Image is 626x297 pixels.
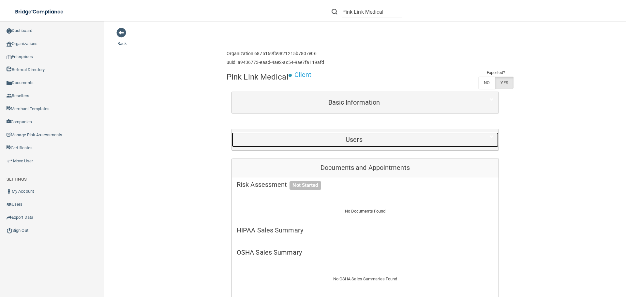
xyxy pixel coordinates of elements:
label: YES [495,77,513,89]
img: enterprise.0d942306.png [7,55,12,59]
img: icon-documents.8dae5593.png [7,81,12,86]
img: ic_dashboard_dark.d01f4a41.png [7,28,12,34]
h5: Users [237,136,471,143]
h5: Risk Assessment [237,181,494,188]
img: briefcase.64adab9b.png [7,158,13,164]
input: Search [342,6,402,18]
a: Users [237,132,494,147]
img: ic_user_dark.df1a06c3.png [7,189,12,194]
div: No OSHA Sales Summaries Found [232,267,499,291]
h6: uuid: a9436773-eaad-4ae2-ac54-9ae7fa119afd [227,60,324,65]
h6: Organization 6875169fb9821215b7807e06 [227,51,324,56]
label: NO [478,77,495,89]
h5: Basic Information [237,99,471,106]
p: Client [294,69,312,81]
h5: OSHA Sales Summary [237,249,494,256]
a: Basic Information [237,95,494,110]
img: ic-search.3b580494.png [332,9,337,15]
h5: HIPAA Sales Summary [237,227,494,234]
div: Documents and Appointments [232,158,499,177]
td: Exported? [478,69,514,77]
img: ic_power_dark.7ecde6b1.png [7,228,12,233]
img: bridge_compliance_login_screen.278c3ca4.svg [10,5,70,19]
h4: Pink Link Medical [227,73,289,81]
label: SETTINGS [7,175,27,183]
img: icon-users.e205127d.png [7,202,12,207]
img: ic_reseller.de258add.png [7,93,12,98]
a: Back [117,33,127,46]
img: organization-icon.f8decf85.png [7,41,12,47]
img: icon-export.b9366987.png [7,215,12,220]
div: No Documents Found [232,200,499,223]
span: Not Started [290,181,321,190]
